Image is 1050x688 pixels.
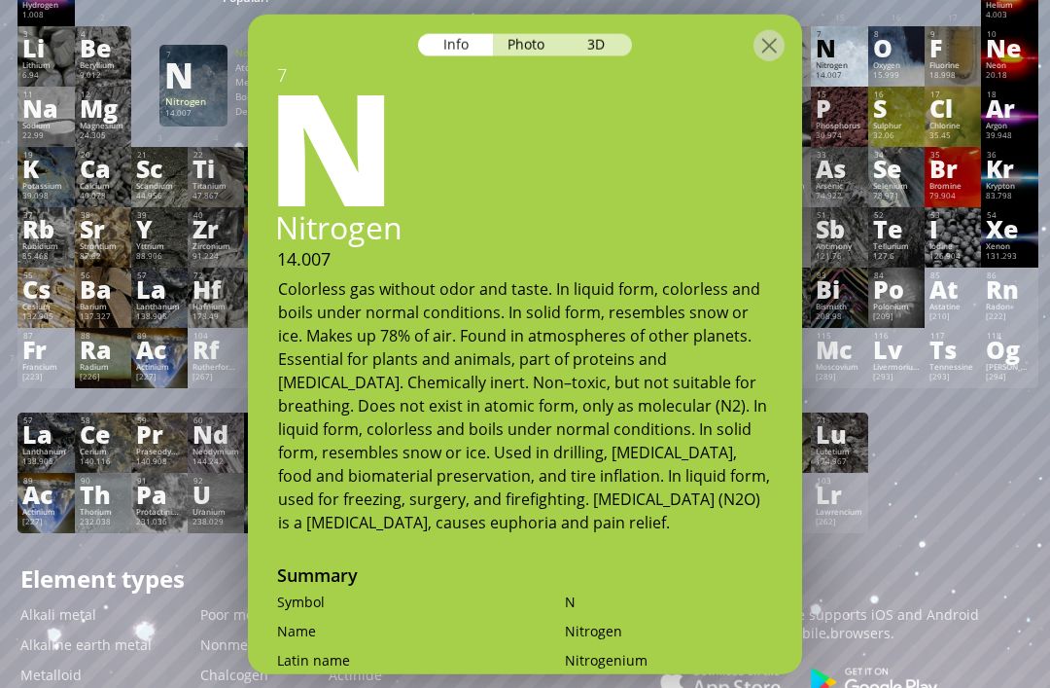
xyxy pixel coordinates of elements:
div: Lanthanum [22,447,69,456]
div: 22 [193,150,239,160]
div: [293] [929,372,976,383]
h1: Element types [20,562,402,596]
div: 40.078 [80,191,126,202]
div: P [816,97,862,119]
div: 9 [930,29,976,39]
div: Arsenic [816,181,862,191]
div: 208.98 [816,311,862,323]
div: Radium [80,362,126,372]
div: 7 [817,29,862,39]
div: Thorium [80,507,126,517]
div: 91 [137,476,183,486]
a: Nonmetal [200,635,264,654]
div: Lawrencium [816,507,862,517]
a: Poor metal [200,605,270,624]
div: 78.971 [873,191,920,202]
div: Te [873,218,920,239]
div: 44.956 [136,191,183,202]
div: Cerium [80,447,126,456]
div: U [192,484,239,505]
div: 85.468 [22,251,69,263]
div: 56 [81,271,126,280]
div: Phosphorus [816,121,862,130]
div: 52 [874,210,920,220]
div: 20 [81,150,126,160]
div: La [136,278,183,300]
div: Ba [80,278,126,300]
a: Actinide [329,666,382,684]
div: Hafnium [192,302,239,311]
div: 88.906 [136,251,183,263]
div: Potassium [22,181,69,191]
div: Francium [22,362,69,372]
div: 103 [817,476,862,486]
div: Zr [192,218,239,239]
div: 140.116 [80,456,126,468]
div: Ca [80,158,126,179]
div: Xe [986,218,1032,239]
div: Nitrogen [816,60,862,70]
div: N [565,592,773,610]
div: [223] [22,372,69,383]
div: Mc [816,339,862,360]
div: [262] [816,517,862,528]
div: Chlorine [929,121,976,130]
div: Livermorium [873,362,920,372]
div: 3 [23,29,69,39]
div: 8 [874,29,920,39]
div: Nitrogenium [565,650,773,669]
div: Symbol [277,592,525,610]
a: Chalcogen [200,666,268,684]
div: 24.305 [80,130,126,142]
div: Li [22,37,69,58]
a: Alkaline earth metal [20,635,152,654]
div: Neodymium [192,447,239,456]
div: 55 [23,271,69,280]
div: [289] [816,372,862,383]
div: 90 [81,476,126,486]
div: 15.999 [873,70,920,82]
div: 39.098 [22,191,69,202]
div: 231.036 [136,517,183,528]
div: 86 [987,271,1032,280]
div: Praseodymium [136,447,183,456]
div: 30.974 [816,130,862,142]
div: 54 [987,210,1032,220]
div: S [873,97,920,119]
div: 12 [81,90,126,99]
div: F [929,37,976,58]
div: Atomic weight [235,61,313,74]
div: 59 [137,416,183,425]
div: Astatine [929,302,976,311]
div: 21 [137,150,183,160]
div: Rutherfordium [192,362,239,372]
div: Tellurium [873,241,920,251]
div: Cs [22,278,69,300]
div: 131.293 [986,251,1032,263]
div: [PERSON_NAME] [986,362,1032,372]
div: Ar [986,97,1032,119]
div: Actinium [22,507,69,517]
div: Po [873,278,920,300]
div: 137.327 [80,311,126,323]
div: 84 [874,271,920,280]
div: 83.798 [986,191,1032,202]
div: Rf [192,339,239,360]
div: Y [136,218,183,239]
div: 14.007 [816,70,862,82]
div: 87.62 [80,251,126,263]
div: Radon [986,302,1032,311]
div: 39.948 [986,130,1032,142]
div: At [929,278,976,300]
div: Zirconium [192,241,239,251]
div: 7 [248,62,802,86]
div: 7 [166,50,222,59]
div: 53 [930,210,976,220]
div: Rb [22,218,69,239]
div: Nitrogen [565,621,773,639]
div: Oxygen [873,60,920,70]
div: 18 [987,90,1032,99]
div: Boiling point [235,91,313,103]
div: 19 [23,150,69,160]
div: 116 [874,331,920,341]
